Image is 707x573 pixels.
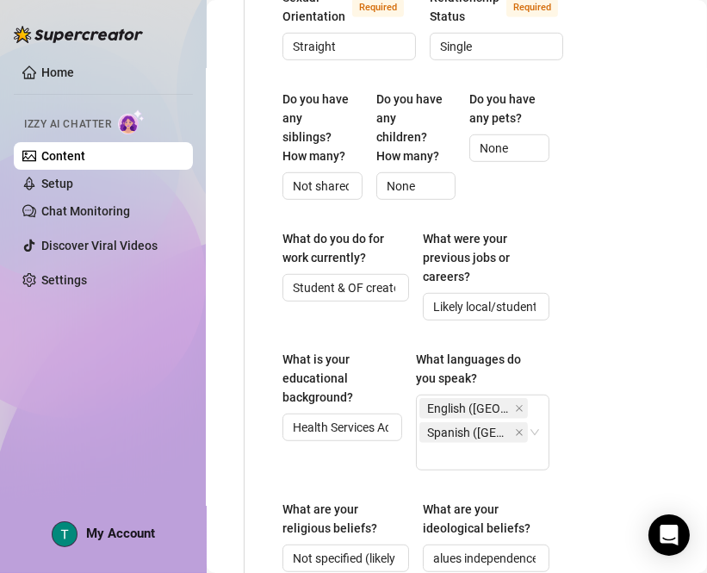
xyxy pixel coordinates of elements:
label: Do you have any siblings? How many? [282,90,363,165]
span: Izzy AI Chatter [24,116,111,133]
img: AI Chatter [118,109,145,134]
input: Do you have any siblings? How many? [293,177,349,196]
span: English (US) [419,398,528,419]
input: Sexual Orientation [293,37,402,56]
span: close [515,404,524,413]
label: What do you do for work currently? [282,229,409,267]
img: ACg8ocIjxxhmi44scYXRGpAe6LCcnMPDjS_2w6ck2itLCKPzCPteJg=s96-c [53,522,77,546]
input: What do you do for work currently? [293,278,395,297]
div: Do you have any pets? [469,90,537,128]
div: Do you have any siblings? How many? [282,90,350,165]
span: My Account [86,526,155,541]
label: What are your ideological beliefs? [423,500,549,538]
label: Do you have any pets? [469,90,549,128]
input: What is your educational background? [293,418,388,437]
div: Do you have any children? How many? [376,90,444,165]
a: Home [41,65,74,79]
label: What were your previous jobs or careers? [423,229,549,286]
input: What languages do you speak? [419,446,423,467]
div: What are your religious beliefs? [282,500,397,538]
input: What are your religious beliefs? [293,549,395,568]
span: English ([GEOGRAPHIC_DATA]) [427,399,512,418]
span: Spanish (Spain) [419,422,528,443]
input: What were your previous jobs or careers? [433,297,536,316]
a: Content [41,149,85,163]
label: Do you have any children? How many? [376,90,456,165]
label: What is your educational background? [282,350,402,407]
div: Open Intercom Messenger [648,514,690,556]
input: Do you have any pets? [480,139,536,158]
label: What are your religious beliefs? [282,500,409,538]
div: What are your ideological beliefs? [423,500,537,538]
label: What languages do you speak? [416,350,549,388]
input: Relationship Status [440,37,549,56]
span: Spanish ([GEOGRAPHIC_DATA]) [427,423,512,442]
div: What do you do for work currently? [282,229,397,267]
input: Do you have any children? How many? [387,177,443,196]
a: Settings [41,273,87,287]
div: What were your previous jobs or careers? [423,229,537,286]
input: What are your ideological beliefs? [433,549,536,568]
a: Setup [41,177,73,190]
div: What languages do you speak? [416,350,537,388]
a: Discover Viral Videos [41,239,158,252]
span: close [515,428,524,437]
a: Chat Monitoring [41,204,130,218]
img: logo-BBDzfeDw.svg [14,26,143,43]
div: What is your educational background? [282,350,390,407]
